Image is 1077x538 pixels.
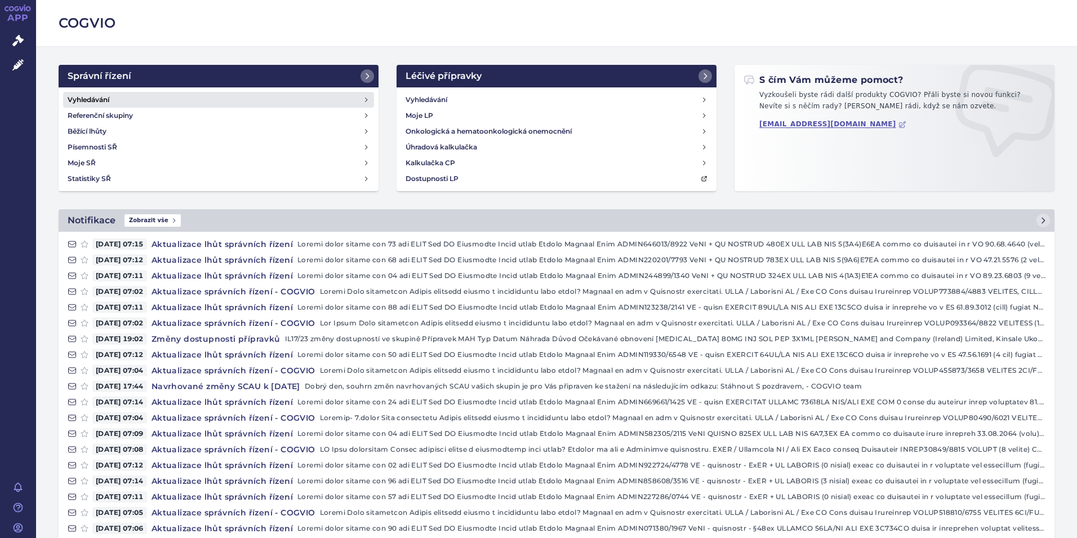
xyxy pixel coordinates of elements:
span: [DATE] 07:02 [92,317,147,329]
p: Loremi dolor sitame con 96 adi ELIT Sed DO Eiusmodte Incid utlab Etdolo Magnaal Enim ADMIN858608/... [297,475,1045,487]
p: Loremi Dolo sitametcon Adipis elitsedd eiusmo t incididuntu labo etdol? Magnaal en adm v Quisnost... [320,365,1045,376]
span: [DATE] 07:06 [92,523,147,534]
h4: Úhradová kalkulačka [406,142,477,153]
span: [DATE] 07:11 [92,302,147,313]
a: Vyhledávání [401,92,712,108]
span: [DATE] 07:05 [92,507,147,518]
span: [DATE] 07:09 [92,428,147,439]
p: Loremi dolor sitame con 68 adi ELIT Sed DO Eiusmodte Incid utlab Etdolo Magnaal Enim ADMIN220201/... [297,254,1045,266]
h2: COGVIO [59,14,1054,33]
p: LO Ipsu dolorsitam Consec adipisci elitse d eiusmodtemp inci utlab? Etdolor ma ali e Adminimve qu... [320,444,1045,455]
a: Moje LP [401,108,712,124]
a: Dostupnosti LP [401,171,712,187]
span: [DATE] 07:14 [92,396,147,408]
h4: Aktualizace lhůt správních řízení [147,254,297,266]
h4: Aktualizace správních řízení - COGVIO [147,507,320,518]
h4: Moje SŘ [68,157,96,169]
p: Vyzkoušeli byste rádi další produkty COGVIO? Přáli byste si novou funkci? Nevíte si s něčím rady?... [744,90,1045,116]
h4: Navrhované změny SCAU k [DATE] [147,381,305,392]
h4: Moje LP [406,110,433,121]
a: Referenční skupiny [63,108,374,124]
a: Vyhledávání [63,92,374,108]
span: [DATE] 07:11 [92,270,147,281]
p: IL17/23 změny dostupností ve skupině Přípravek MAH Typ Datum Náhrada Důvod Očekávané obnovení [ME... [285,333,1045,345]
a: Moje SŘ [63,155,374,171]
a: Písemnosti SŘ [63,139,374,155]
h4: Referenční skupiny [68,110,133,121]
h4: Kalkulačka CP [406,157,455,169]
h4: Aktualizace lhůt správních řízení [147,239,297,250]
a: Úhradová kalkulačka [401,139,712,155]
p: Loremi dolor sitame con 88 adi ELIT Sed DO Eiusmodte Incid utlab Etdolo Magnaal Enim ADMIN123238/... [297,302,1045,313]
a: Statistiky SŘ [63,171,374,187]
span: [DATE] 07:11 [92,491,147,502]
a: Běžící lhůty [63,124,374,139]
h4: Aktualizace lhůt správních řízení [147,396,297,408]
h4: Aktualizace správních řízení - COGVIO [147,412,320,424]
span: [DATE] 07:04 [92,365,147,376]
span: [DATE] 07:02 [92,286,147,297]
span: [DATE] 07:14 [92,475,147,487]
p: Loremi Dolo sitametcon Adipis elitsedd eiusmo t incididuntu labo etdol? Magnaal en adm v Quisnost... [320,286,1045,297]
h4: Aktualizace lhůt správních řízení [147,428,297,439]
h4: Vyhledávání [406,94,447,105]
h4: Vyhledávání [68,94,109,105]
h2: Správní řízení [68,69,131,83]
h4: Aktualizace lhůt správních řízení [147,302,297,313]
p: Loremip- 7.dolor Sita consectetu Adipis elitsedd eiusmo t incididuntu labo etdol? Magnaal en adm ... [320,412,1045,424]
span: [DATE] 07:12 [92,460,147,471]
h4: Aktualizace lhůt správních řízení [147,475,297,487]
span: [DATE] 07:15 [92,239,147,250]
h4: Aktualizace lhůt správních řízení [147,460,297,471]
p: Loremi Dolo sitametcon Adipis elitsedd eiusmo t incididuntu labo etdol? Magnaal en adm v Quisnost... [320,507,1045,518]
h4: Aktualizace správních řízení - COGVIO [147,286,320,297]
h2: Notifikace [68,214,115,227]
h4: Onkologická a hematoonkologická onemocnění [406,126,572,137]
p: Loremi dolor sitame con 02 adi ELIT Sed DO Eiusmodte Incid utlab Etdolo Magnaal Enim ADMIN922724/... [297,460,1045,471]
p: Loremi dolor sitame con 50 adi ELIT Sed DO Eiusmodte Incid utlab Etdolo Magnaal Enim ADMIN119330/... [297,349,1045,360]
a: [EMAIL_ADDRESS][DOMAIN_NAME] [759,120,906,129]
h4: Aktualizace správních řízení - COGVIO [147,365,320,376]
h4: Změny dostupnosti přípravků [147,333,285,345]
p: Loremi dolor sitame con 73 adi ELIT Sed DO Eiusmodte Incid utlab Etdolo Magnaal Enim ADMIN646013/... [297,239,1045,250]
p: Dobrý den, souhrn změn navrhovaných SCAU vašich skupin je pro Vás připraven ke stažení na následu... [305,381,1045,392]
span: [DATE] 07:04 [92,412,147,424]
h4: Písemnosti SŘ [68,142,117,153]
h4: Aktualizace lhůt správních řízení [147,491,297,502]
p: Loremi dolor sitame con 90 adi ELIT Sed DO Eiusmodte Incid utlab Etdolo Magnaal Enim ADMIN071380/... [297,523,1045,534]
a: Léčivé přípravky [397,65,716,87]
a: Onkologická a hematoonkologická onemocnění [401,124,712,139]
span: [DATE] 07:12 [92,349,147,360]
a: Kalkulačka CP [401,155,712,171]
h4: Aktualizace lhůt správních řízení [147,523,297,534]
h4: Aktualizace správních řízení - COGVIO [147,444,320,455]
span: [DATE] 19:02 [92,333,147,345]
span: [DATE] 17:44 [92,381,147,392]
p: Loremi dolor sitame con 04 adi ELIT Sed DO Eiusmodte Incid utlab Etdolo Magnaal Enim ADMIN582305/... [297,428,1045,439]
h4: Dostupnosti LP [406,173,459,184]
h4: Aktualizace lhůt správních řízení [147,349,297,360]
span: Zobrazit vše [124,214,181,227]
p: Loremi dolor sitame con 24 adi ELIT Sed DO Eiusmodte Incid utlab Etdolo Magnaal Enim ADMIN669661/... [297,396,1045,408]
p: Loremi dolor sitame con 04 adi ELIT Sed DO Eiusmodte Incid utlab Etdolo Magnaal Enim ADMIN244899/... [297,270,1045,281]
p: Lor Ipsum Dolo sitametcon Adipis elitsedd eiusmo t incididuntu labo etdol? Magnaal en adm v Quisn... [320,317,1045,329]
h2: S čím Vám můžeme pomoct? [744,74,904,86]
a: NotifikaceZobrazit vše [59,209,1054,232]
p: Loremi dolor sitame con 57 adi ELIT Sed DO Eiusmodte Incid utlab Etdolo Magnaal Enim ADMIN227286/... [297,491,1045,502]
h4: Aktualizace lhůt správních řízení [147,270,297,281]
h4: Aktualizace správních řízení - COGVIO [147,317,320,329]
h2: Léčivé přípravky [406,69,482,83]
a: Správní řízení [59,65,379,87]
h4: Statistiky SŘ [68,173,111,184]
span: [DATE] 07:12 [92,254,147,266]
span: [DATE] 07:08 [92,444,147,455]
h4: Běžící lhůty [68,126,106,137]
